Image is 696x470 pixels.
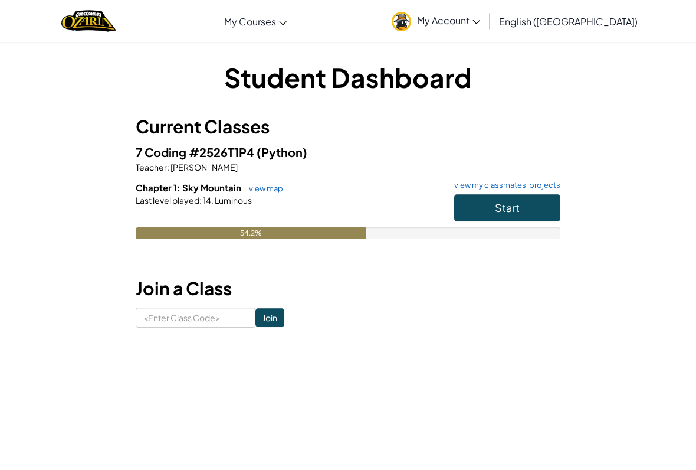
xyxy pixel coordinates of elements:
span: [PERSON_NAME] [169,162,238,172]
div: 54.2% [136,227,366,239]
span: My Courses [224,15,276,28]
img: avatar [392,12,411,31]
h1: Student Dashboard [136,59,560,96]
a: view map [243,184,283,193]
input: <Enter Class Code> [136,308,255,328]
span: Luminous [214,195,252,205]
a: English ([GEOGRAPHIC_DATA]) [493,5,644,37]
span: : [167,162,169,172]
h3: Join a Class [136,275,560,302]
span: Teacher [136,162,167,172]
span: 14. [202,195,214,205]
span: Start [495,201,520,214]
span: Last level played [136,195,199,205]
input: Join [255,308,284,327]
span: Chapter 1: Sky Mountain [136,182,243,193]
a: view my classmates' projects [448,181,560,189]
a: My Account [386,2,486,40]
span: (Python) [257,145,307,159]
span: : [199,195,202,205]
a: My Courses [218,5,293,37]
span: My Account [417,14,480,27]
button: Start [454,194,560,221]
span: 7 Coding #2526T1P4 [136,145,257,159]
h3: Current Classes [136,113,560,140]
img: Home [61,9,116,33]
a: Ozaria by CodeCombat logo [61,9,116,33]
span: English ([GEOGRAPHIC_DATA]) [499,15,638,28]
